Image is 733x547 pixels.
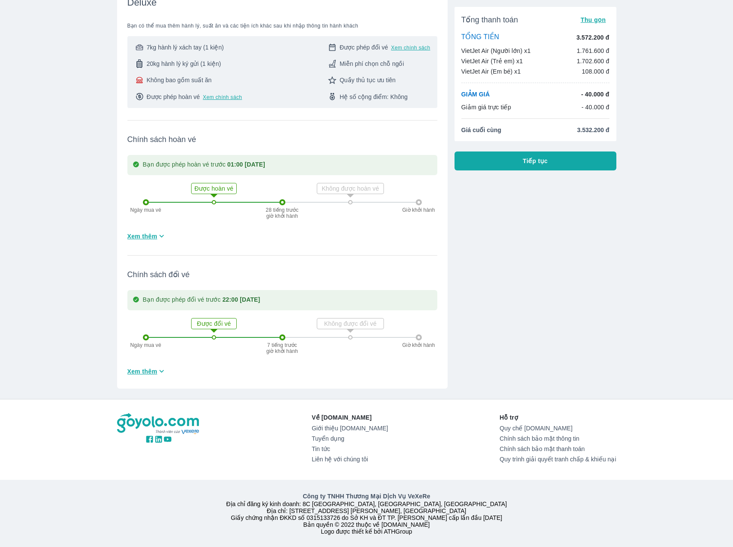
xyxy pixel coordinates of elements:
[318,184,383,193] p: Không được hoàn vé
[500,425,616,432] a: Quy chế [DOMAIN_NAME]
[582,67,609,76] p: 108.000 đ
[117,413,201,435] img: logo
[112,492,622,535] div: Địa chỉ đăng ký kinh doanh: 8C [GEOGRAPHIC_DATA], [GEOGRAPHIC_DATA], [GEOGRAPHIC_DATA] Địa chỉ: [...
[127,134,437,145] span: Chính sách hoàn vé
[203,94,242,101] button: Xem chính sách
[577,46,609,55] p: 1.761.600 đ
[577,14,609,26] button: Thu gọn
[399,207,438,213] p: Giờ khởi hành
[147,93,200,101] span: Được phép hoàn vé
[223,296,260,303] strong: 22:00 [DATE]
[127,232,158,241] span: Xem thêm
[500,413,616,422] p: Hỗ trợ
[143,160,265,170] p: Bạn được phép hoàn vé trước
[119,492,615,501] p: Công ty TNHH Thương Mại Dịch Vụ VeXeRe
[461,67,521,76] p: VietJet Air (Em bé) x1
[500,445,616,452] a: Chính sách bảo mật thanh toán
[147,76,212,84] span: Không bao gồm suất ăn
[127,207,165,213] p: Ngày mua vé
[312,456,388,463] a: Liên hệ với chúng tôi
[227,161,265,168] strong: 01:00 [DATE]
[318,319,383,328] p: Không được đổi vé
[461,15,518,25] span: Tổng thanh toán
[127,269,437,280] span: Chính sách đổi vé
[577,126,609,134] span: 3.532.200 đ
[461,33,499,42] p: TỔNG TIỀN
[265,342,300,354] p: 7 tiếng trước giờ khởi hành
[500,435,616,442] a: Chính sách bảo mật thông tin
[576,33,609,42] p: 3.572.200 đ
[340,76,396,84] span: Quầy thủ tục ưu tiên
[461,126,501,134] span: Giá cuối cùng
[124,364,170,378] button: Xem thêm
[399,342,438,348] p: Giờ khởi hành
[127,342,165,348] p: Ngày mua vé
[340,43,388,52] span: Được phép đổi vé
[581,103,609,111] p: - 40.000 đ
[340,93,408,101] span: Hệ số cộng điểm: Không
[124,229,170,243] button: Xem thêm
[147,59,221,68] span: 20kg hành lý ký gửi (1 kiện)
[461,103,511,111] p: Giảm giá trực tiếp
[577,57,609,65] p: 1.702.600 đ
[143,295,260,305] p: Bạn được phép đổi vé trước
[147,43,224,52] span: 7kg hành lý xách tay (1 kiện)
[523,157,548,165] span: Tiếp tục
[127,22,437,29] span: Bạn có thể mua thêm hành lý, suất ăn và các tiện ích khác sau khi nhập thông tin hành khách
[312,413,388,422] p: Về [DOMAIN_NAME]
[265,207,300,219] p: 28 tiếng trước giờ khởi hành
[312,425,388,432] a: Giới thiệu [DOMAIN_NAME]
[192,319,235,328] p: Được đổi vé
[127,367,158,376] span: Xem thêm
[391,44,430,51] button: Xem chính sách
[340,59,404,68] span: Miễn phí chọn chỗ ngồi
[461,57,523,65] p: VietJet Air (Trẻ em) x1
[192,184,235,193] p: Được hoàn vé
[312,445,388,452] a: Tin tức
[455,151,616,170] button: Tiếp tục
[461,90,490,99] p: GIẢM GIÁ
[581,16,606,23] span: Thu gọn
[500,456,616,463] a: Quy trình giải quyết tranh chấp & khiếu nại
[581,90,609,99] p: - 40.000 đ
[312,435,388,442] a: Tuyển dụng
[461,46,531,55] p: VietJet Air (Người lớn) x1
